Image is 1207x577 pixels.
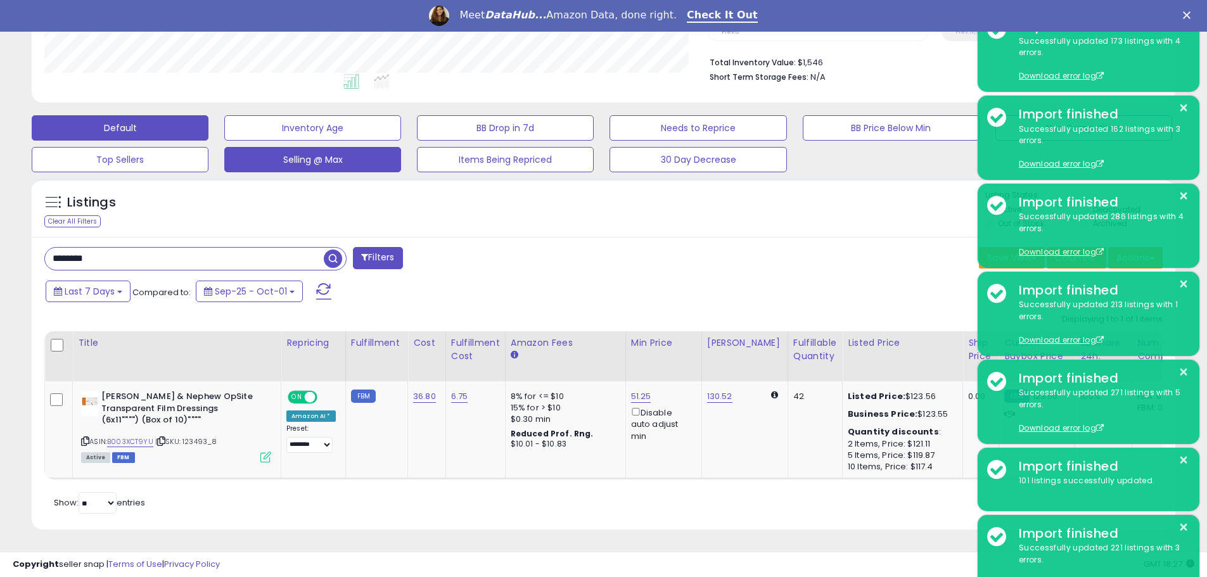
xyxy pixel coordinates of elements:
button: Filters [353,247,402,269]
div: Ship Price [968,336,993,363]
div: Successfully updated 213 listings with 1 errors. [1009,299,1190,346]
button: BB Drop in 7d [417,115,594,141]
div: Repricing [286,336,340,350]
button: Top Sellers [32,147,208,172]
div: Amazon AI * [286,410,336,422]
a: Download error log [1019,70,1104,81]
div: Fulfillment Cost [451,336,500,363]
div: Amazon Fees [511,336,620,350]
div: Import finished [1009,457,1190,476]
span: FBM [112,452,135,463]
b: Quantity discounts [848,426,939,438]
a: 6.75 [451,390,468,403]
a: Privacy Policy [164,558,220,570]
a: Download error log [1019,422,1104,433]
button: Needs to Reprice [610,115,786,141]
div: 5 Items, Price: $119.87 [848,450,953,461]
div: Min Price [631,336,696,350]
div: Close [1183,11,1196,19]
div: Cost [413,336,440,350]
div: : [848,426,953,438]
span: All listings currently available for purchase on Amazon [81,452,110,463]
div: Successfully updated 286 listings with 4 errors. [1009,211,1190,258]
div: 42 [793,391,833,402]
div: Listed Price [848,336,957,350]
button: Selling @ Max [224,147,401,172]
span: OFF [316,392,336,403]
div: $123.56 [848,391,953,402]
span: | SKU: 123493_8 [155,436,217,447]
div: ASIN: [81,391,271,461]
a: Terms of Use [108,558,162,570]
b: Listed Price: [848,390,905,402]
button: Inventory Age [224,115,401,141]
div: seller snap | | [13,559,220,571]
span: N/A [810,71,826,83]
span: ON [289,392,305,403]
a: 36.80 [413,390,436,403]
div: Fulfillment [351,336,402,350]
h5: Listings [67,194,116,212]
button: × [1178,188,1189,204]
a: B003XCT9YU [107,436,153,447]
div: Title [78,336,276,350]
div: 15% for > $10 [511,402,616,414]
b: Business Price: [848,408,917,420]
span: Sep-25 - Oct-01 [215,285,287,298]
div: [PERSON_NAME] [707,336,782,350]
a: Download error log [1019,158,1104,169]
button: × [1178,452,1189,468]
div: 2 Items, Price: $121.11 [848,438,953,450]
img: Profile image for Georgie [429,6,449,26]
div: Import finished [1009,369,1190,388]
div: $10.01 - $10.83 [511,439,616,450]
b: [PERSON_NAME] & Nephew OpSite Transparent Film Dressings (6x11"""") (Box of 10)"""" [101,391,255,429]
strong: Copyright [13,558,59,570]
span: Last 7 Days [65,285,115,298]
small: Prev: 0 [722,28,739,35]
button: Default [32,115,208,141]
button: × [1178,519,1189,535]
small: Amazon Fees. [511,350,518,361]
div: $123.55 [848,409,953,420]
img: 31e58edHnWL._SL40_.jpg [81,391,98,416]
b: Total Inventory Value: [710,57,796,68]
span: Compared to: [132,286,191,298]
button: 30 Day Decrease [610,147,786,172]
button: × [1178,276,1189,292]
b: Reduced Prof. Rng. [511,428,594,439]
div: Fulfillable Quantity [793,336,837,363]
a: 130.52 [707,390,732,403]
button: BB Price Below Min [803,115,980,141]
li: $1,546 [710,54,1153,69]
i: DataHub... [485,9,546,21]
button: × [1178,100,1189,116]
div: Import finished [1009,105,1190,124]
div: $0.30 min [511,414,616,425]
div: 0.00 [968,391,989,402]
a: Download error log [1019,334,1104,345]
div: Import finished [1009,193,1190,212]
div: Successfully updated 162 listings with 3 errors. [1009,124,1190,170]
button: Sep-25 - Oct-01 [196,281,303,302]
div: 10 Items, Price: $117.4 [848,461,953,472]
div: Import finished [1009,524,1190,543]
span: Show: entries [54,497,145,509]
small: Prev: N/A [955,28,980,35]
div: 8% for <= $10 [511,391,616,402]
div: Successfully updated 173 listings with 4 errors. [1009,35,1190,82]
div: Successfully updated 271 listings with 5 errors. [1009,387,1190,434]
button: × [1178,364,1189,380]
div: Clear All Filters [44,215,101,227]
a: Check It Out [687,9,758,23]
small: FBM [351,390,376,403]
button: Last 7 Days [46,281,131,302]
div: Import finished [1009,281,1190,300]
div: Preset: [286,424,336,453]
button: Items Being Repriced [417,147,594,172]
div: Meet Amazon Data, done right. [459,9,677,22]
div: 101 listings successfully updated. [1009,475,1190,487]
div: Disable auto adjust min [631,405,692,442]
a: 51.25 [631,390,651,403]
a: Download error log [1019,246,1104,257]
